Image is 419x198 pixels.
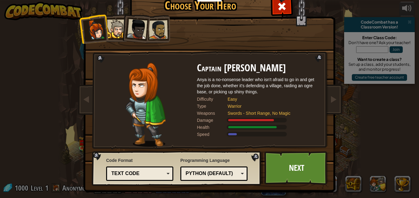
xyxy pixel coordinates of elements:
li: Captain Anya Weston [79,14,109,44]
div: Type [197,103,228,109]
li: Sir Tharin Thunderfist [101,14,128,42]
li: Alejandro the Duelist [142,15,170,43]
div: Health [197,124,228,130]
span: Programming Language [180,157,248,163]
div: Damage [197,117,228,123]
div: Text code [111,170,164,177]
div: Deals 120% of listed Warrior weapon damage. [197,117,320,123]
a: Next [264,151,329,185]
div: Weapons [197,110,228,116]
div: Anya is a no-nonsense leader who isn't afraid to go in and get the job done, whether it's defendi... [197,77,320,95]
img: language-selector-background.png [92,151,263,186]
div: Python (Default) [186,170,239,177]
div: Gains 140% of listed Warrior armor health. [197,124,320,130]
li: Lady Ida Justheart [120,13,150,43]
div: Difficulty [197,96,228,102]
h2: Captain [PERSON_NAME] [197,63,320,73]
div: Speed [197,131,228,137]
div: Warrior [228,103,313,109]
div: Easy [228,96,313,102]
span: Code Format [106,157,173,163]
img: captain-pose.png [125,63,166,147]
div: Swords - Short Range, No Magic [228,110,313,116]
div: Moves at 6 meters per second. [197,131,320,137]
